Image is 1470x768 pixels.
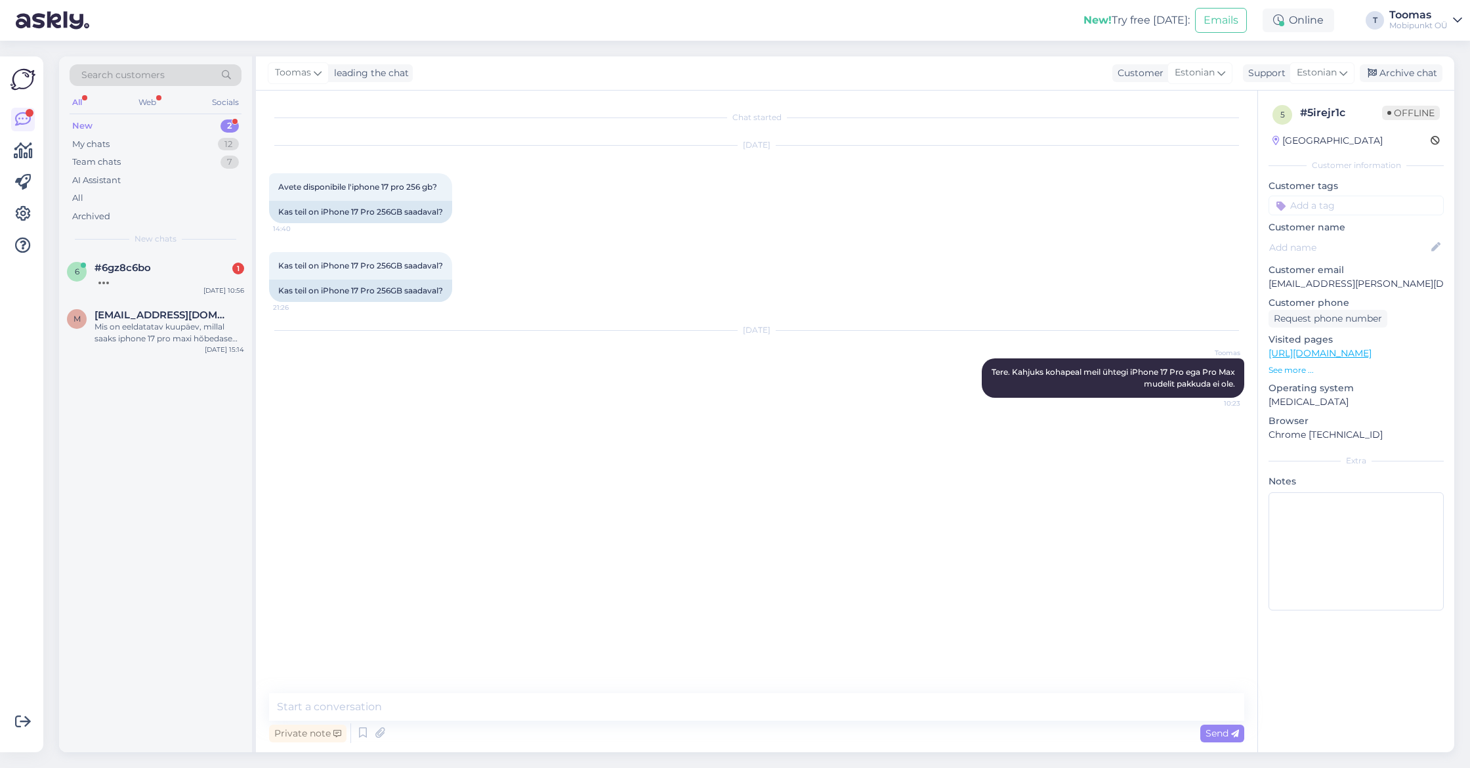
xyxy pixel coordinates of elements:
div: [DATE] 15:14 [205,345,244,354]
span: 6 [75,267,79,276]
span: Toomas [1191,348,1240,358]
span: Toomas [275,66,311,80]
div: Archive chat [1360,64,1442,82]
div: Toomas [1389,10,1448,20]
div: Try free [DATE]: [1083,12,1190,28]
div: Customer information [1269,160,1444,171]
div: 1 [232,263,244,274]
p: [EMAIL_ADDRESS][PERSON_NAME][DOMAIN_NAME] [1269,277,1444,291]
div: [DATE] [269,139,1244,151]
div: Web [136,94,159,111]
div: T [1366,11,1384,30]
div: Online [1263,9,1334,32]
span: Estonian [1297,66,1337,80]
p: Operating system [1269,381,1444,395]
span: 10:23 [1191,398,1240,408]
div: Mis on eeldatatav kuupäev, millal saaks iphone 17 pro maxi hõbedase 256GB kätte? [94,321,244,345]
p: Customer phone [1269,296,1444,310]
p: Notes [1269,475,1444,488]
span: 21:26 [273,303,322,312]
div: Socials [209,94,241,111]
span: Search customers [81,68,165,82]
div: AI Assistant [72,174,121,187]
span: 5 [1280,110,1285,119]
p: See more ... [1269,364,1444,376]
b: New! [1083,14,1112,26]
span: New chats [135,233,177,245]
div: All [70,94,85,111]
p: Customer email [1269,263,1444,277]
div: Chat started [269,112,1244,123]
p: Browser [1269,414,1444,428]
div: Extra [1269,455,1444,467]
div: Team chats [72,156,121,169]
div: Mobipunkt OÜ [1389,20,1448,31]
span: Offline [1382,106,1440,120]
div: My chats [72,138,110,151]
div: [DATE] [269,324,1244,336]
div: All [72,192,83,205]
div: Customer [1112,66,1164,80]
span: Kas teil on iPhone 17 Pro 256GB saadaval? [278,261,443,270]
div: 7 [220,156,239,169]
p: Chrome [TECHNICAL_ID] [1269,428,1444,442]
div: leading the chat [329,66,409,80]
div: Request phone number [1269,310,1387,328]
div: Private note [269,725,346,742]
span: Estonian [1175,66,1215,80]
div: [DATE] 10:56 [203,286,244,295]
span: Send [1206,727,1239,739]
span: 14:40 [273,224,322,234]
span: Tere. Kahjuks kohapeal meil ühtegi iPhone 17 Pro ega Pro Max mudelit pakkuda ei ole. [992,367,1237,389]
span: Avete disponibile l'iphone 17 pro 256 gb? [278,182,437,192]
a: ToomasMobipunkt OÜ [1389,10,1462,31]
input: Add a tag [1269,196,1444,215]
a: [URL][DOMAIN_NAME] [1269,347,1372,359]
div: # 5irejr1c [1300,105,1382,121]
p: Customer tags [1269,179,1444,193]
p: Customer name [1269,221,1444,234]
div: New [72,119,93,133]
div: Kas teil on iPhone 17 Pro 256GB saadaval? [269,201,452,223]
span: #6gz8c6bo [94,262,151,274]
button: Emails [1195,8,1247,33]
span: marleenmets55@gmail.com [94,309,231,321]
div: Archived [72,210,110,223]
div: 12 [218,138,239,151]
input: Add name [1269,240,1429,255]
div: Support [1243,66,1286,80]
img: Askly Logo [10,67,35,92]
div: [GEOGRAPHIC_DATA] [1272,134,1383,148]
div: 2 [220,119,239,133]
span: m [73,314,81,324]
p: [MEDICAL_DATA] [1269,395,1444,409]
p: Visited pages [1269,333,1444,347]
div: Kas teil on iPhone 17 Pro 256GB saadaval? [269,280,452,302]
